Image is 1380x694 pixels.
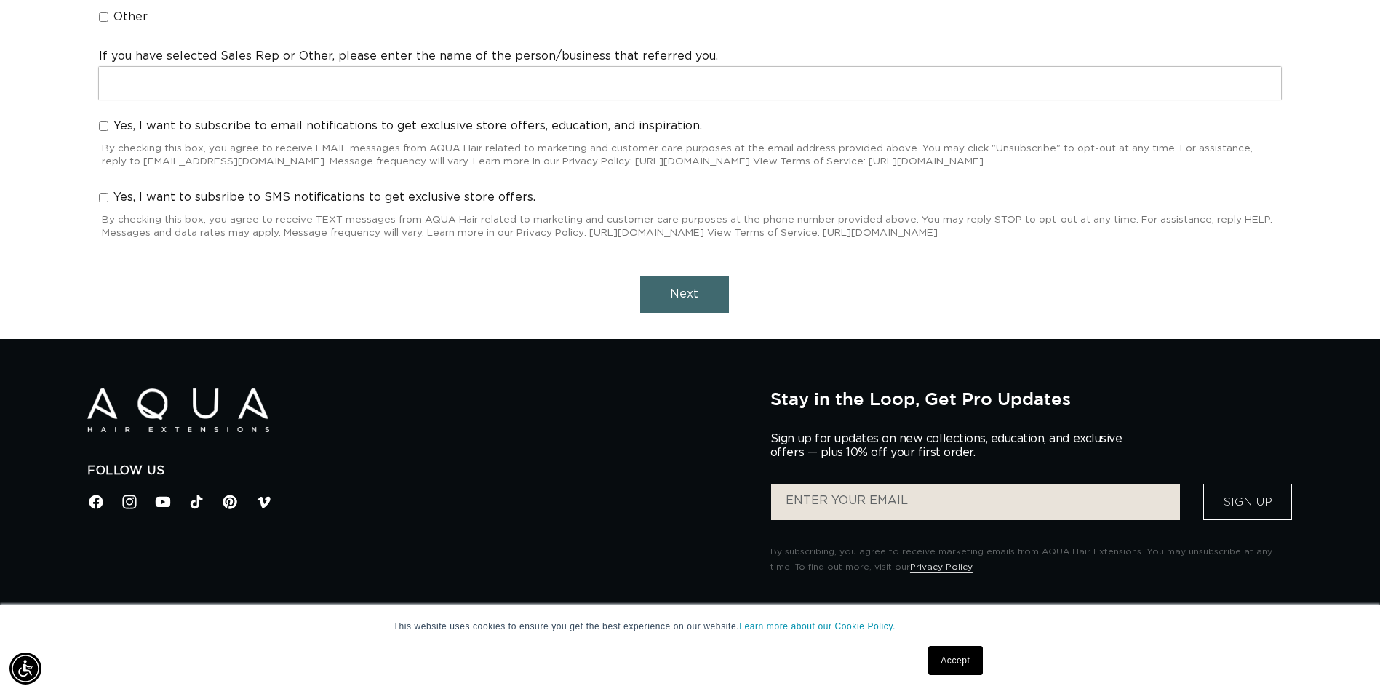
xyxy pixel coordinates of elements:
[99,208,1281,242] div: By checking this box, you agree to receive TEXT messages from AQUA Hair related to marketing and ...
[1203,484,1292,520] button: Sign Up
[87,463,749,479] h2: Follow Us
[640,276,729,313] button: Next
[99,137,1281,171] div: By checking this box, you agree to receive EMAIL messages from AQUA Hair related to marketing and...
[770,388,1293,409] h2: Stay in the Loop, Get Pro Updates
[99,49,718,64] label: If you have selected Sales Rep or Other, please enter the name of the person/business that referr...
[87,388,269,433] img: Aqua Hair Extensions
[394,620,987,633] p: This website uses cookies to ensure you get the best experience on our website.
[1186,537,1380,694] iframe: Chat Widget
[113,9,148,25] span: Other
[910,562,973,571] a: Privacy Policy
[771,484,1180,520] input: ENTER YOUR EMAIL
[770,544,1293,575] p: By subscribing, you agree to receive marketing emails from AQUA Hair Extensions. You may unsubscr...
[9,653,41,685] div: Accessibility Menu
[739,621,896,631] a: Learn more about our Cookie Policy.
[113,119,702,134] span: Yes, I want to subscribe to email notifications to get exclusive store offers, education, and ins...
[670,288,698,300] span: Next
[928,646,982,675] a: Accept
[770,432,1134,460] p: Sign up for updates on new collections, education, and exclusive offers — plus 10% off your first...
[113,190,535,205] span: Yes, I want to subsribe to SMS notifications to get exclusive store offers.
